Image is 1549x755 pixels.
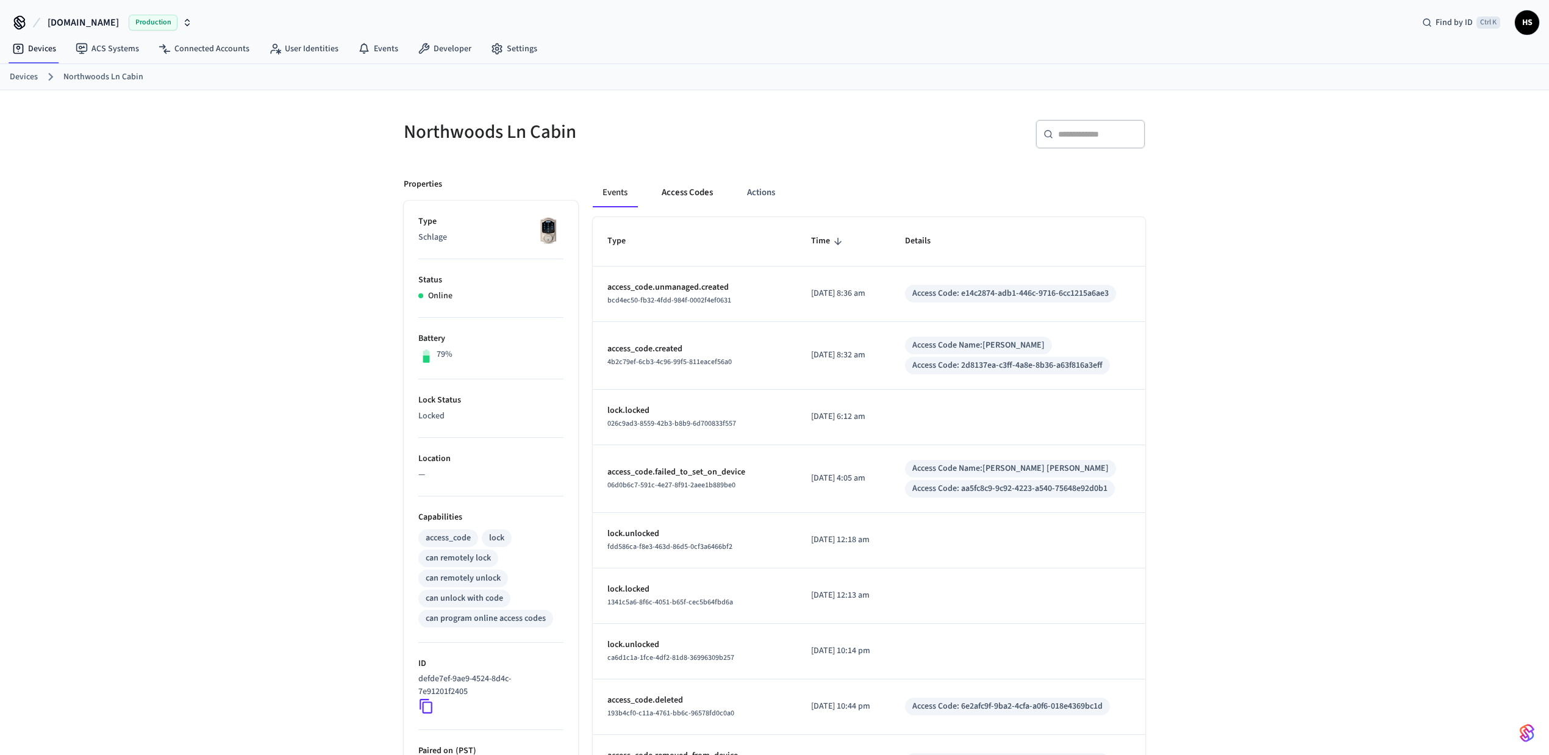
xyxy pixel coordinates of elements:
[737,178,785,207] button: Actions
[418,511,563,524] p: Capabilities
[63,71,143,84] a: Northwoods Ln Cabin
[418,274,563,287] p: Status
[593,178,637,207] button: Events
[607,343,782,356] p: access_code.created
[912,482,1107,495] div: Access Code: aa5fc8c9-9c92-4223-a540-75648e92d0b1
[437,348,453,361] p: 79%
[912,359,1103,372] div: Access Code: 2d8137ea-c3ff-4a8e-8b36-a63f816a3eff
[607,418,736,429] span: 026c9ad3-8559-42b3-b8b9-6d700833f557
[811,287,876,300] p: [DATE] 8:36 am
[1516,12,1538,34] span: HS
[426,592,503,605] div: can unlock with code
[1436,16,1473,29] span: Find by ID
[607,281,782,294] p: access_code.unmanaged.created
[1476,16,1500,29] span: Ctrl K
[1520,723,1534,743] img: SeamLogoGradient.69752ec5.svg
[533,215,563,246] img: Schlage Sense Smart Deadbolt with Camelot Trim, Front
[404,178,442,191] p: Properties
[811,232,846,251] span: Time
[426,532,471,545] div: access_code
[607,542,732,552] span: fdd586ca-f8e3-463d-86d5-0cf3a6466bf2
[607,653,734,663] span: ca6d1c1a-1fce-4df2-81d8-36996309b257
[1412,12,1510,34] div: Find by IDCtrl K
[607,639,782,651] p: lock.unlocked
[811,349,876,362] p: [DATE] 8:32 am
[912,700,1103,713] div: Access Code: 6e2afc9f-9ba2-4cfa-a0f6-018e4369bc1d
[481,38,547,60] a: Settings
[593,178,1145,207] div: ant example
[607,404,782,417] p: lock.locked
[10,71,38,84] a: Devices
[489,532,504,545] div: lock
[418,231,563,244] p: Schlage
[811,534,876,546] p: [DATE] 12:18 am
[811,589,876,602] p: [DATE] 12:13 am
[811,645,876,657] p: [DATE] 10:14 pm
[418,410,563,423] p: Locked
[811,472,876,485] p: [DATE] 4:05 am
[607,480,735,490] span: 06d0b6c7-591c-4e27-8f91-2aee1b889be0
[418,394,563,407] p: Lock Status
[811,410,876,423] p: [DATE] 6:12 am
[607,466,782,479] p: access_code.failed_to_set_on_device
[607,583,782,596] p: lock.locked
[428,290,453,302] p: Online
[607,528,782,540] p: lock.unlocked
[912,339,1045,352] div: Access Code Name: [PERSON_NAME]
[418,453,563,465] p: Location
[607,597,733,607] span: 1341c5a6-8f6c-4051-b65f-cec5b64fbd6a
[348,38,408,60] a: Events
[418,657,563,670] p: ID
[426,572,501,585] div: can remotely unlock
[905,232,946,251] span: Details
[418,468,563,481] p: —
[1515,10,1539,35] button: HS
[912,462,1109,475] div: Access Code Name: [PERSON_NAME] [PERSON_NAME]
[607,232,642,251] span: Type
[607,295,731,306] span: bcd4ec50-fb32-4fdd-984f-0002f4ef0631
[418,332,563,345] p: Battery
[66,38,149,60] a: ACS Systems
[2,38,66,60] a: Devices
[607,357,732,367] span: 4b2c79ef-6cb3-4c96-99f5-811eacef56a0
[912,287,1109,300] div: Access Code: e14c2874-adb1-446c-9716-6cc1215a6ae3
[418,215,563,228] p: Type
[652,178,723,207] button: Access Codes
[48,15,119,30] span: [DOMAIN_NAME]
[607,708,734,718] span: 193b4cf0-c11a-4761-bb6c-96578fd0c0a0
[408,38,481,60] a: Developer
[404,120,767,145] h5: Northwoods Ln Cabin
[426,552,491,565] div: can remotely lock
[129,15,177,30] span: Production
[418,673,559,698] p: defde7ef-9ae9-4524-8d4c-7e91201f2405
[426,612,546,625] div: can program online access codes
[811,700,876,713] p: [DATE] 10:44 pm
[607,694,782,707] p: access_code.deleted
[259,38,348,60] a: User Identities
[149,38,259,60] a: Connected Accounts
